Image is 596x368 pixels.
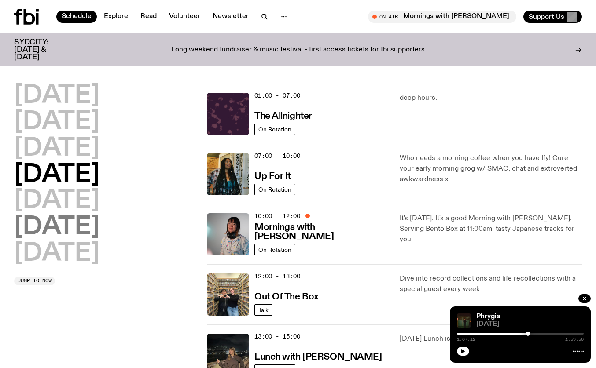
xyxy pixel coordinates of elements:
img: Matt and Kate stand in the music library and make a heart shape with one hand each. [207,273,249,316]
h3: Up For It [254,172,291,181]
button: [DATE] [14,189,99,213]
span: Support Us [529,13,564,21]
h3: SYDCITY: [DATE] & [DATE] [14,39,70,61]
button: [DATE] [14,84,99,108]
span: 12:00 - 13:00 [254,272,300,281]
a: Explore [99,11,133,23]
h3: The Allnighter [254,112,312,121]
span: 13:00 - 15:00 [254,332,300,341]
a: Volunteer [164,11,206,23]
p: [DATE] Lunch is as fun as you are [400,334,582,344]
span: On Rotation [258,246,291,253]
a: Lunch with [PERSON_NAME] [254,351,382,362]
button: [DATE] [14,215,99,240]
button: [DATE] [14,163,99,187]
span: 1:59:56 [565,337,584,342]
span: 1:07:12 [457,337,475,342]
a: Read [135,11,162,23]
button: Jump to now [14,277,55,285]
a: Mornings with [PERSON_NAME] [254,221,389,241]
a: On Rotation [254,184,295,195]
span: Jump to now [18,278,52,283]
button: [DATE] [14,110,99,135]
img: Ify - a Brown Skin girl with black braided twists, looking up to the side with her tongue stickin... [207,153,249,195]
span: 10:00 - 12:00 [254,212,300,220]
a: The Allnighter [254,110,312,121]
button: [DATE] [14,241,99,266]
a: Up For It [254,170,291,181]
h3: Mornings with [PERSON_NAME] [254,223,389,241]
p: Long weekend fundraiser & music festival - first access tickets for fbi supporters [171,46,425,54]
button: [DATE] [14,136,99,161]
a: Schedule [56,11,97,23]
p: It's [DATE]. It's a good Morning with [PERSON_NAME]. Serving Bento Box at 11:00am, tasty Japanese... [400,213,582,245]
a: Out Of The Box [254,291,319,302]
span: On Rotation [258,186,291,193]
a: On Rotation [254,244,295,255]
a: Newsletter [207,11,254,23]
span: On Rotation [258,126,291,132]
h3: Lunch with [PERSON_NAME] [254,353,382,362]
span: [DATE] [476,321,584,328]
span: 01:00 - 07:00 [254,91,300,100]
img: A greeny-grainy film photo of Bela, John and Bindi at night. They are standing in a backyard on g... [457,313,471,328]
button: Support Us [523,11,582,23]
p: Dive into record collections and life recollections with a special guest every week [400,273,582,295]
p: deep hours. [400,93,582,103]
button: On AirMornings with [PERSON_NAME] [368,11,516,23]
a: On Rotation [254,124,295,135]
h3: Out Of The Box [254,292,319,302]
span: Talk [258,306,269,313]
img: Kana Frazer is smiling at the camera with her head tilted slightly to her left. She wears big bla... [207,213,249,255]
span: 07:00 - 10:00 [254,152,300,160]
a: Talk [254,304,272,316]
a: Phrygia [476,313,500,320]
p: Who needs a morning coffee when you have Ify! Cure your early morning grog w/ SMAC, chat and extr... [400,153,582,185]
